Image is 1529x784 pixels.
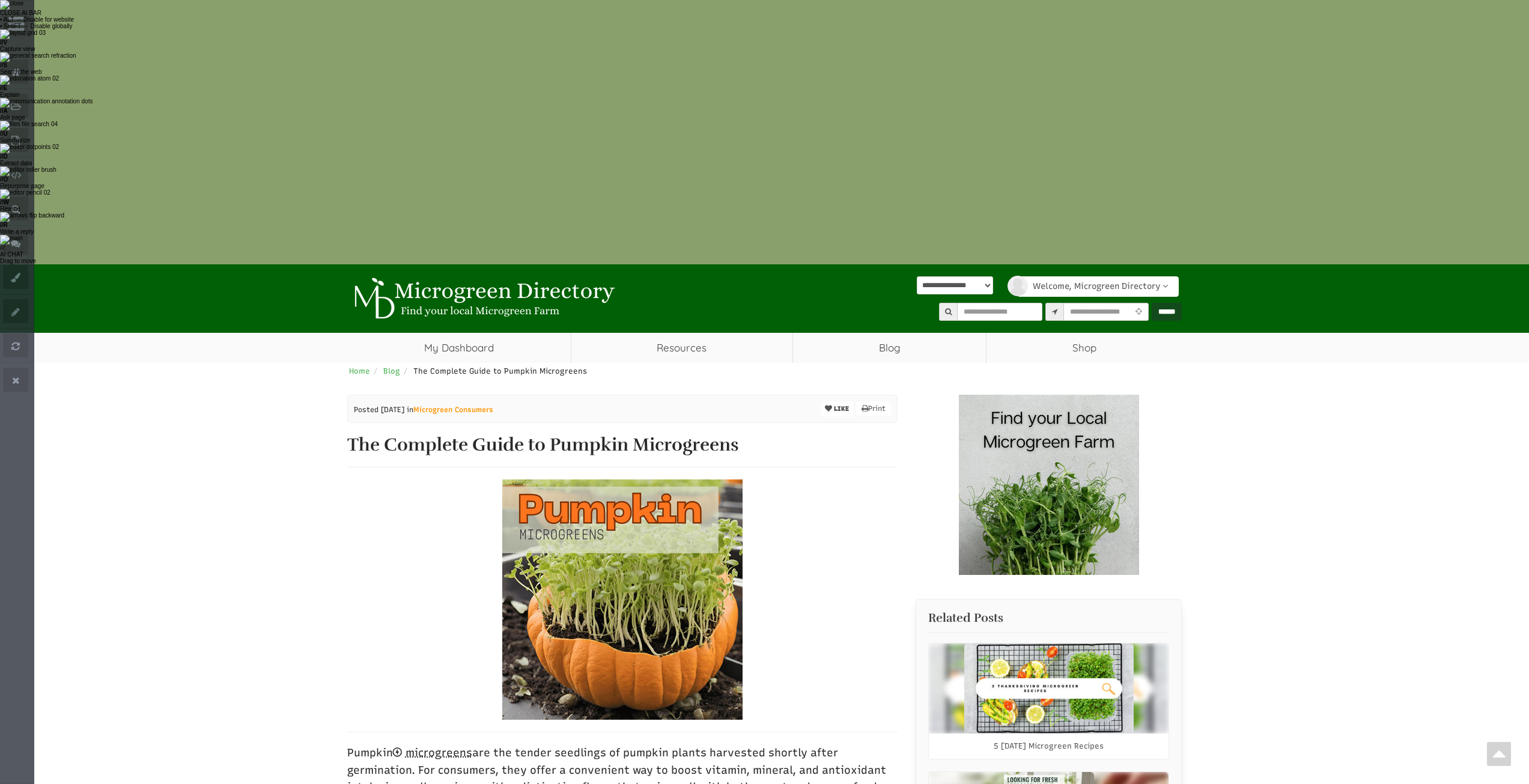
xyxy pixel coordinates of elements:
[349,366,370,375] a: Home
[383,366,400,375] a: Blog
[347,333,571,363] a: My Dashboard
[354,406,378,414] span: Posted
[406,746,472,759] span: microgreens
[413,406,493,414] a: Microgreen Consumers
[928,612,1169,625] h2: Related Posts
[381,406,404,414] span: [DATE]
[856,401,891,416] a: Print
[502,479,743,720] img: The Complete Guide to Pumpkin Microgreens
[917,276,993,315] div: Powered by
[917,276,993,294] select: Language Translate Widget
[821,401,853,416] button: LIKE
[832,405,849,413] span: LIKE
[571,333,792,363] a: Resources
[347,278,618,320] img: Microgreen Directory
[793,333,986,363] a: Blog
[413,366,587,375] span: The Complete Guide to Pumpkin Microgreens
[393,746,472,759] a: microgreens
[986,333,1182,363] a: Shop
[1008,276,1028,296] img: profile profile holder
[407,404,493,415] span: in
[964,643,1134,734] img: 5 Thanksgiving Microgreen Recipes
[347,435,898,455] h1: The Complete Guide to Pumpkin Microgreens
[1132,308,1145,316] i: Use Current Location
[1017,276,1179,297] a: Welcome, Microgreen Directory
[959,395,1139,575] img: Banner Ad
[994,741,1104,752] a: 5 [DATE] Microgreen Recipes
